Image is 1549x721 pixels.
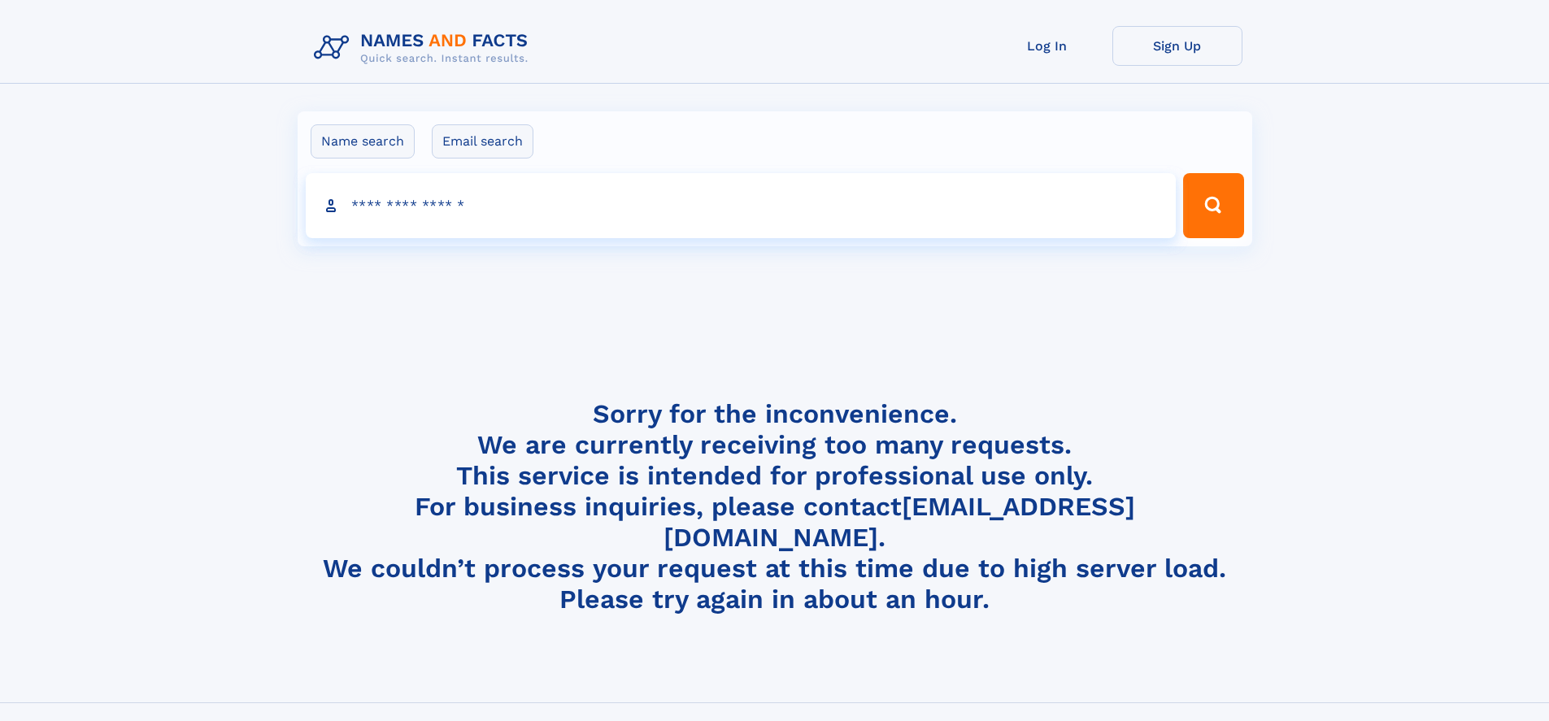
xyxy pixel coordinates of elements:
[1183,173,1243,238] button: Search Button
[1112,26,1242,66] a: Sign Up
[432,124,533,159] label: Email search
[311,124,415,159] label: Name search
[307,26,542,70] img: Logo Names and Facts
[307,398,1242,615] h4: Sorry for the inconvenience. We are currently receiving too many requests. This service is intend...
[664,491,1135,553] a: [EMAIL_ADDRESS][DOMAIN_NAME]
[306,173,1177,238] input: search input
[982,26,1112,66] a: Log In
